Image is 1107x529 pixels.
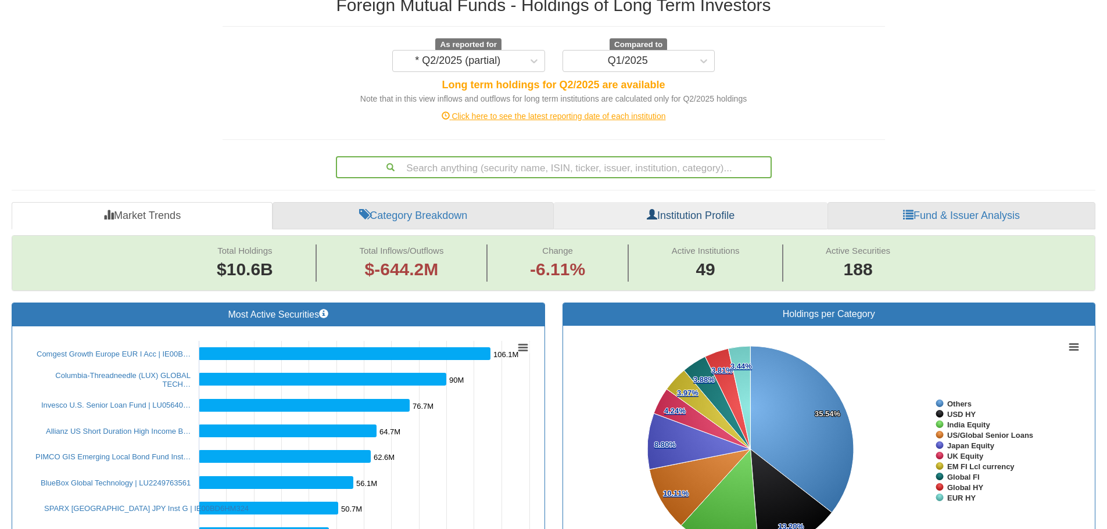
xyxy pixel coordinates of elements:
a: Market Trends [12,202,273,230]
div: Click here to see the latest reporting date of each institution [214,110,894,122]
tspan: 35.54% [815,409,841,418]
span: As reported for [435,38,501,51]
span: Active Securities [826,246,890,255]
tspan: EM FI Lcl currency [947,462,1015,471]
tspan: Global HY [947,483,983,492]
a: PIMCO GIS Emerging Local Bond Fund Inst… [35,452,191,461]
tspan: 3.81% [711,366,733,375]
a: BlueBox Global Technology | LU2249763561 [41,478,191,487]
tspan: Others [947,400,972,408]
div: Long term holdings for Q2/2025 are available [223,78,885,93]
tspan: 3.44% [730,362,752,370]
tspan: EUR HY [947,494,976,502]
tspan: 76.7M [413,402,434,411]
tspan: 64.7M [379,427,400,436]
span: Total Inflows/Outflows [359,246,443,255]
a: Allianz US Short Duration High Income B… [46,427,191,436]
div: Q1/2025 [608,55,648,67]
tspan: UK Equity [947,452,984,460]
a: Invesco U.S. Senior Loan Fund | LU05640… [41,401,191,409]
h3: Holdings per Category [572,309,1087,319]
span: 49 [672,257,740,282]
span: Compared to [610,38,667,51]
a: Comgest Growth Europe EUR I Acc | IE00B… [37,350,191,358]
span: -6.11% [530,257,585,282]
tspan: USD HY [947,410,976,419]
a: Institution Profile [554,202,827,230]
tspan: US/Global Senior Loans [947,431,1033,440]
tspan: India Equity [947,420,990,429]
tspan: 10.11% [663,489,689,498]
tspan: 56.1M [356,479,377,488]
span: Change [542,246,573,255]
div: Search anything (security name, ISIN, ticker, issuer, institution, category)... [337,157,771,177]
tspan: Global FI [947,473,980,481]
a: Fund & Issuer Analysis [827,202,1095,230]
div: Note that in this view inflows and outflows for long term institutions are calculated only for Q2... [223,93,885,105]
tspan: 50.7M [341,505,362,513]
span: $-644.2M [365,260,439,279]
a: SPARX [GEOGRAPHIC_DATA] JPY Inst G | IE00BD6HM324 [44,504,249,513]
a: Columbia-Threadneedle (LUX) GLOBAL TECH… [55,371,191,388]
tspan: 90M [449,376,464,384]
tspan: 62.6M [374,453,395,462]
tspan: Japan Equity [947,441,995,450]
tspan: 4.24% [664,406,686,415]
tspan: 8.80% [654,440,676,449]
tspan: 3.88% [693,375,715,384]
span: $10.6B [217,260,273,279]
div: * Q2/2025 (partial) [415,55,500,67]
a: Category Breakdown [273,202,554,230]
h3: Most Active Securities [21,309,536,320]
span: 188 [826,257,890,282]
tspan: 106.1M [493,350,518,359]
tspan: 3.97% [677,388,698,397]
span: Active Institutions [672,246,740,255]
span: Total Holdings [217,246,272,255]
